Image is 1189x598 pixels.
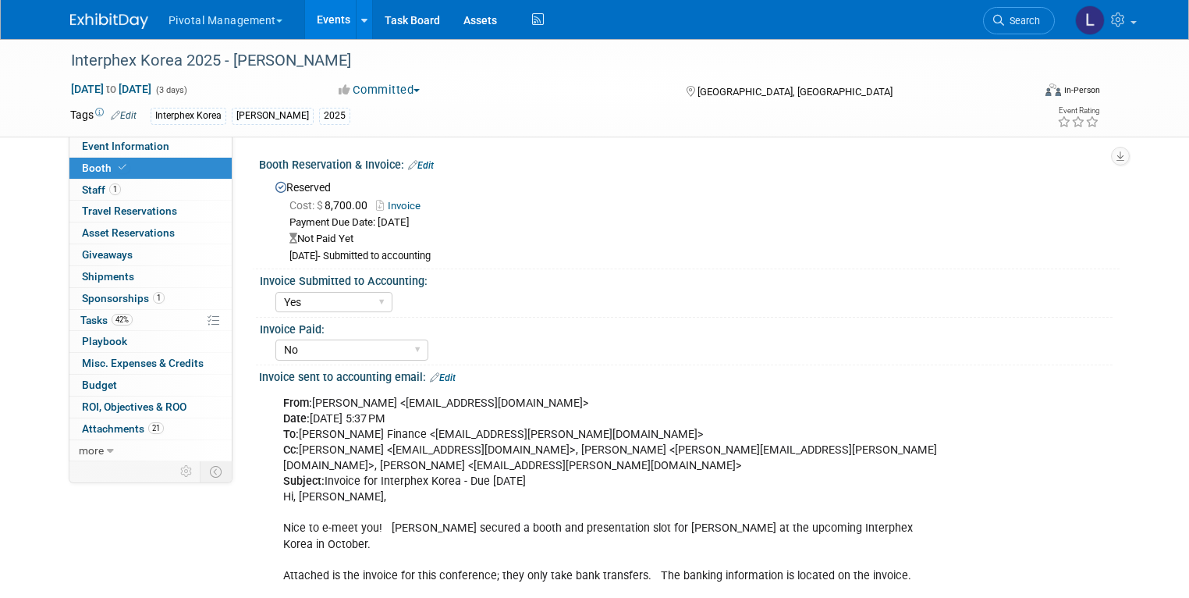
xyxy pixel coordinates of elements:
[289,199,325,212] span: Cost: $
[69,288,232,309] a: Sponsorships1
[153,292,165,304] span: 1
[80,314,133,326] span: Tasks
[1004,15,1040,27] span: Search
[82,400,186,413] span: ROI, Objectives & ROO
[151,108,226,124] div: Interphex Korea
[271,176,1108,264] div: Reserved
[70,82,152,96] span: [DATE] [DATE]
[69,418,232,440] a: Attachments21
[154,85,187,95] span: (3 days)
[82,226,175,239] span: Asset Reservations
[283,443,299,457] b: Cc:
[319,108,350,124] div: 2025
[259,365,1120,386] div: Invoice sent to accounting email:
[69,244,232,265] a: Giveaways
[66,47,1013,75] div: Interphex Korea 2025 - [PERSON_NAME]
[69,397,232,418] a: ROI, Objectives & ROO
[232,108,314,124] div: [PERSON_NAME]
[69,222,232,244] a: Asset Reservations
[200,461,232,482] td: Toggle Event Tabs
[109,183,121,195] span: 1
[82,162,130,174] span: Booth
[82,205,177,217] span: Travel Reservations
[82,357,204,369] span: Misc. Expenses & Credits
[69,201,232,222] a: Travel Reservations
[69,158,232,179] a: Booth
[82,422,164,435] span: Attachments
[283,475,325,488] b: Subject:
[69,180,232,201] a: Staff1
[283,397,312,410] b: From:
[82,379,117,391] span: Budget
[69,331,232,352] a: Playbook
[260,318,1113,337] div: Invoice Paid:
[70,107,137,125] td: Tags
[408,160,434,171] a: Edit
[69,440,232,461] a: more
[69,136,232,157] a: Event Information
[69,375,232,396] a: Budget
[69,310,232,331] a: Tasks42%
[111,110,137,121] a: Edit
[283,428,299,441] b: To:
[289,199,374,212] span: 8,700.00
[283,412,310,425] b: Date:
[1075,5,1105,35] img: Leslie Pelton
[289,215,1108,230] div: Payment Due Date: [DATE]
[69,353,232,374] a: Misc. Expenses & Credits
[1045,84,1061,96] img: Format-Inperson.png
[289,232,1108,247] div: Not Paid Yet
[112,314,133,326] span: 42%
[104,83,119,95] span: to
[70,13,148,29] img: ExhibitDay
[333,82,426,98] button: Committed
[69,266,232,287] a: Shipments
[82,183,121,196] span: Staff
[697,86,893,98] span: [GEOGRAPHIC_DATA], [GEOGRAPHIC_DATA]
[82,270,134,283] span: Shipments
[1063,84,1100,96] div: In-Person
[289,250,1108,263] div: [DATE]- Submitted to accounting
[82,292,165,304] span: Sponsorships
[983,7,1055,34] a: Search
[119,163,126,172] i: Booth reservation complete
[173,461,201,482] td: Personalize Event Tab Strip
[148,422,164,434] span: 21
[376,200,428,212] a: Invoice
[260,269,1113,289] div: Invoice Submitted to Accounting:
[79,444,104,457] span: more
[82,248,133,261] span: Giveaways
[1057,107,1099,115] div: Event Rating
[430,372,456,383] a: Edit
[82,140,169,152] span: Event Information
[948,81,1100,105] div: Event Format
[259,153,1120,173] div: Booth Reservation & Invoice:
[82,335,127,347] span: Playbook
